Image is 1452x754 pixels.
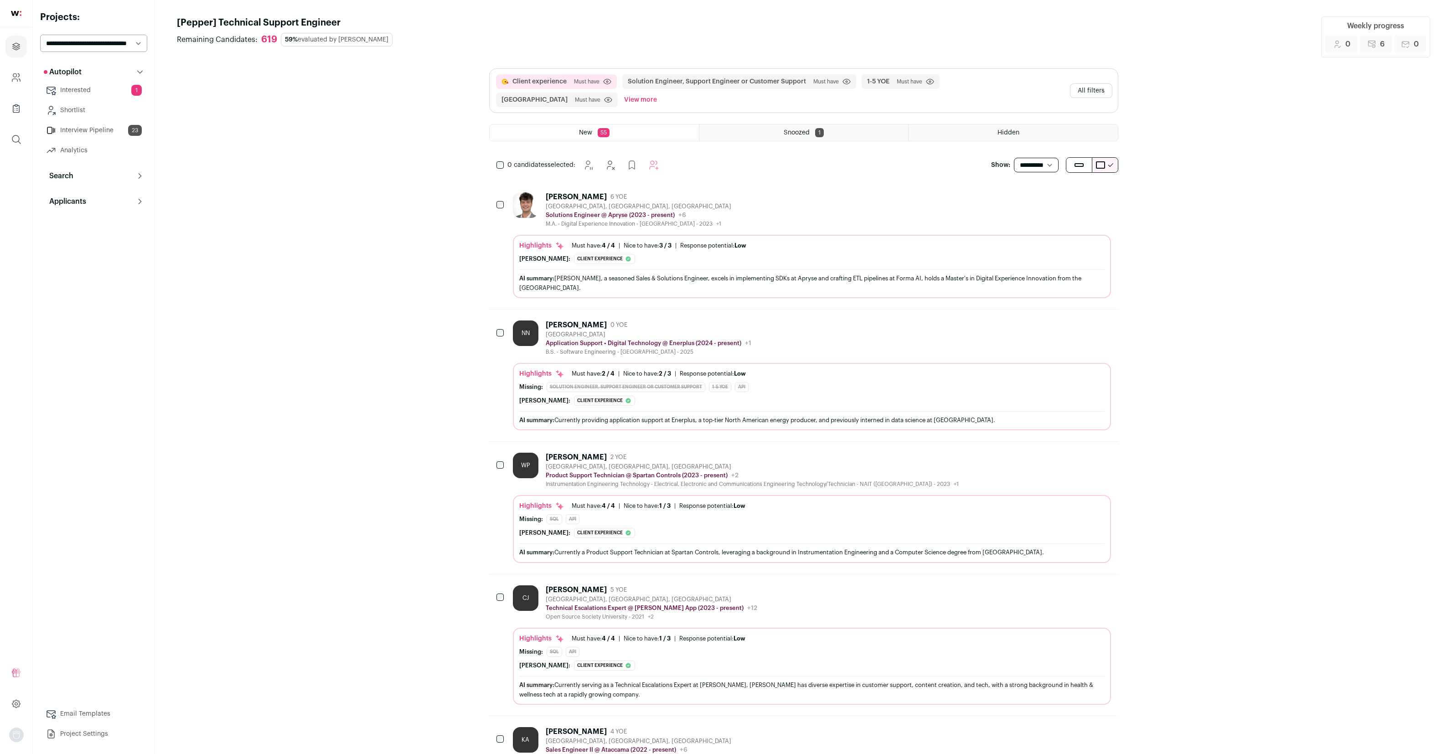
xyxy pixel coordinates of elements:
[513,585,538,611] div: CJ
[546,320,607,330] div: [PERSON_NAME]
[261,34,277,46] div: 619
[513,453,538,478] div: WP
[546,348,751,356] div: B.S. - Software Engineering - [GEOGRAPHIC_DATA] - 2025
[602,635,615,641] span: 4 / 4
[5,36,27,57] a: Projects
[547,514,562,524] div: SQL
[40,705,147,723] a: Email Templates
[546,220,731,227] div: M.A. - Digital Experience Innovation - [GEOGRAPHIC_DATA] - 2023
[579,129,592,136] span: New
[579,156,597,174] button: Snooze
[519,369,564,378] div: Highlights
[624,242,672,249] div: Nice to have:
[40,192,147,211] button: Applicants
[679,502,745,510] div: Response potential:
[519,516,543,523] div: Missing:
[574,396,635,406] div: Client experience
[1070,83,1112,98] button: All filters
[519,417,554,423] span: AI summary:
[659,635,671,641] span: 1 / 3
[546,727,607,736] div: [PERSON_NAME]
[610,454,626,461] span: 2 YOE
[519,634,564,643] div: Highlights
[572,635,745,642] ul: | |
[659,503,671,509] span: 1 / 3
[1347,21,1404,31] div: Weekly progress
[40,101,147,119] a: Shortlist
[285,36,298,43] span: 59%
[519,415,1105,425] div: Currently providing application support at Enerplus, a top-tier North American energy producer, a...
[622,93,659,107] button: View more
[659,371,671,377] span: 2 / 3
[709,382,731,392] div: 1-5 YOE
[512,77,567,86] button: Client experience
[624,502,671,510] div: Nice to have:
[131,85,142,96] span: 1
[40,81,147,99] a: Interested1
[997,129,1019,136] span: Hidden
[519,529,570,537] div: [PERSON_NAME]:
[909,124,1117,141] a: Hidden
[513,192,538,218] img: 0fc23edef432abedb60915c818fb2b7fbcccf38932c71f3e74f07ee31f809e92.jpg
[1345,39,1350,50] span: 0
[177,34,258,45] span: Remaining Candidates:
[623,370,671,377] div: Nice to have:
[815,128,824,137] span: 1
[602,371,615,377] span: 2 / 4
[602,243,615,248] span: 4 / 4
[680,747,687,753] span: +6
[610,193,627,201] span: 6 YOE
[546,613,757,620] div: Open Source Society University - 2021
[734,243,746,248] span: Low
[40,725,147,743] a: Project Settings
[897,78,922,85] span: Must have
[624,635,671,642] div: Nice to have:
[610,728,627,735] span: 4 YOE
[813,78,839,85] span: Must have
[507,162,548,168] span: 0 candidates
[519,682,554,688] span: AI summary:
[628,77,806,86] button: Solution Engineer, Support Engineer or Customer Support
[645,156,663,174] button: Add to Autopilot
[44,67,82,77] p: Autopilot
[519,275,554,281] span: AI summary:
[507,160,575,170] span: selected:
[1414,39,1419,50] span: 0
[699,124,908,141] a: Snoozed 1
[519,501,564,511] div: Highlights
[747,605,757,611] span: +12
[519,662,570,669] div: [PERSON_NAME]:
[572,242,746,249] ul: | |
[177,16,393,29] h1: [Pepper] Technical Support Engineer
[734,503,745,509] span: Low
[574,528,635,538] div: Client experience
[602,503,615,509] span: 4 / 4
[572,502,615,510] div: Must have:
[40,121,147,139] a: Interview Pipeline23
[546,212,675,219] p: Solutions Engineer @ Apryse (2023 - present)
[513,727,538,753] div: KA
[519,255,570,263] div: [PERSON_NAME]:
[40,167,147,185] button: Search
[546,585,607,594] div: [PERSON_NAME]
[519,397,570,404] div: [PERSON_NAME]:
[598,128,610,137] span: 55
[680,370,746,377] div: Response potential:
[679,635,745,642] div: Response potential:
[513,192,1111,298] a: [PERSON_NAME] 6 YOE [GEOGRAPHIC_DATA], [GEOGRAPHIC_DATA], [GEOGRAPHIC_DATA] Solutions Engineer @ ...
[40,11,147,24] h2: Projects:
[546,463,959,470] div: [GEOGRAPHIC_DATA], [GEOGRAPHIC_DATA], [GEOGRAPHIC_DATA]
[546,596,757,603] div: [GEOGRAPHIC_DATA], [GEOGRAPHIC_DATA], [GEOGRAPHIC_DATA]
[547,647,562,657] div: SQL
[547,382,705,392] div: Solution Engineer, Support Engineer or Customer Support
[610,586,627,594] span: 5 YOE
[1380,39,1385,50] span: 6
[9,728,24,742] img: nopic.png
[546,604,744,612] p: Technical Escalations Expert @ [PERSON_NAME] App (2023 - present)
[44,196,86,207] p: Applicants
[734,371,746,377] span: Low
[9,728,24,742] button: Open dropdown
[546,331,751,338] div: [GEOGRAPHIC_DATA]
[680,242,746,249] div: Response potential:
[867,77,889,86] button: 1-5 YOE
